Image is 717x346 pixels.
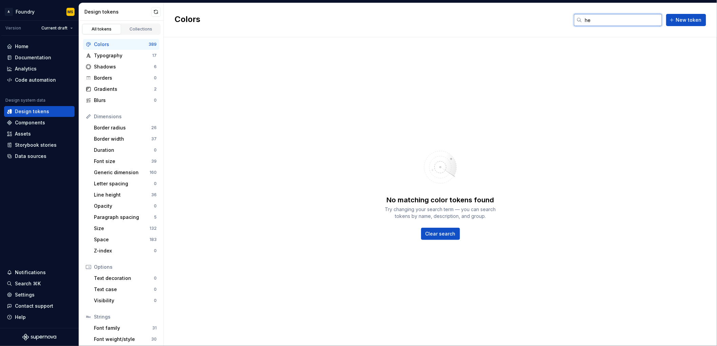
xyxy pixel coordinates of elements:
div: Z-index [94,247,154,254]
button: Clear search [421,228,460,240]
div: Border width [94,136,151,142]
div: Try changing your search term — you can search tokens by name, description, and group. [379,206,501,220]
div: Options [94,264,157,270]
a: Settings [4,289,75,300]
div: Notifications [15,269,46,276]
input: Search in tokens... [582,14,662,26]
div: Borders [94,75,154,81]
a: Shadows6 [83,61,159,72]
a: Code automation [4,75,75,85]
span: New token [676,17,702,23]
div: Search ⌘K [15,280,41,287]
button: Contact support [4,301,75,311]
a: Text decoration0 [91,273,159,284]
div: Settings [15,291,35,298]
a: Storybook stories [4,140,75,150]
a: Visibility0 [91,295,159,306]
div: 389 [148,42,157,47]
a: Analytics [4,63,75,74]
div: Generic dimension [94,169,150,176]
div: Paragraph spacing [94,214,154,221]
div: 5 [154,215,157,220]
button: Help [4,312,75,323]
a: Size132 [91,223,159,234]
div: Code automation [15,77,56,83]
button: Current draft [38,23,76,33]
div: Letter spacing [94,180,154,187]
div: Font size [94,158,151,165]
a: Home [4,41,75,52]
div: 17 [152,53,157,58]
div: Collections [124,26,158,32]
div: All tokens [85,26,119,32]
div: 160 [150,170,157,175]
span: Current draft [41,25,67,31]
div: Opacity [94,203,154,209]
div: Font family [94,325,152,331]
a: Z-index0 [91,245,159,256]
div: Font weight/style [94,336,151,343]
div: Design tokens [84,8,151,15]
button: Search ⌘K [4,278,75,289]
div: 26 [151,125,157,130]
a: Space183 [91,234,159,245]
div: Design system data [5,98,45,103]
div: MS [68,9,74,15]
div: 0 [154,298,157,303]
div: 37 [151,136,157,142]
div: 0 [154,98,157,103]
div: Visibility [94,297,154,304]
span: Clear search [425,230,456,237]
div: Colors [94,41,148,48]
a: Border radius26 [91,122,159,133]
div: 0 [154,276,157,281]
div: Gradients [94,86,154,93]
a: Colors389 [83,39,159,50]
div: Data sources [15,153,46,160]
a: Gradients2 [83,84,159,95]
div: 36 [151,192,157,198]
div: Duration [94,147,154,154]
a: Borders0 [83,73,159,83]
a: Font weight/style30 [91,334,159,345]
a: Blurs0 [83,95,159,106]
a: Duration0 [91,145,159,156]
div: 0 [154,248,157,253]
a: Generic dimension160 [91,167,159,178]
a: Border width37 [91,134,159,144]
a: Typography17 [83,50,159,61]
svg: Supernova Logo [22,334,56,341]
div: Design tokens [15,108,49,115]
a: Letter spacing0 [91,178,159,189]
a: Line height36 [91,189,159,200]
div: 132 [150,226,157,231]
button: AFoundryMS [1,4,77,19]
div: Version [5,25,21,31]
div: A [5,8,13,16]
div: Home [15,43,28,50]
div: Blurs [94,97,154,104]
div: 183 [150,237,157,242]
a: Design tokens [4,106,75,117]
div: Analytics [15,65,37,72]
div: Shadows [94,63,154,70]
div: 0 [154,203,157,209]
div: Border radius [94,124,151,131]
div: Storybook stories [15,142,57,148]
div: Assets [15,130,31,137]
div: 0 [154,287,157,292]
div: 0 [154,147,157,153]
button: Notifications [4,267,75,278]
a: Opacity0 [91,201,159,211]
a: Text case0 [91,284,159,295]
div: Text case [94,286,154,293]
div: Space [94,236,150,243]
div: Strings [94,313,157,320]
div: No matching color tokens found [387,195,494,205]
div: Line height [94,191,151,198]
div: Text decoration [94,275,154,282]
div: Dimensions [94,113,157,120]
a: Paragraph spacing5 [91,212,159,223]
div: Documentation [15,54,51,61]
